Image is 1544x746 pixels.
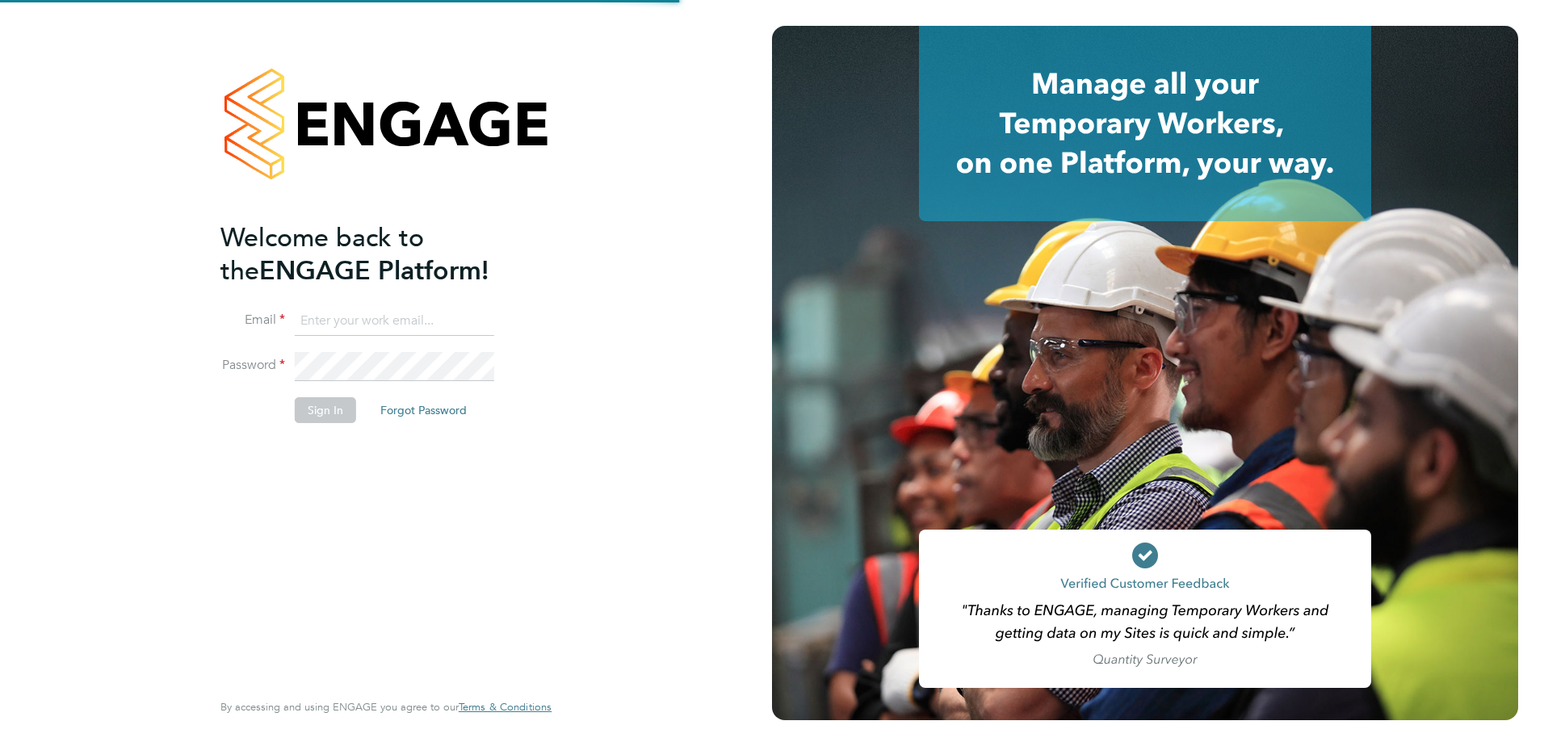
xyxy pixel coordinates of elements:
[459,700,552,714] span: Terms & Conditions
[295,397,356,423] button: Sign In
[220,312,285,329] label: Email
[220,700,552,714] span: By accessing and using ENGAGE you agree to our
[459,701,552,714] a: Terms & Conditions
[220,222,424,287] span: Welcome back to the
[220,221,535,287] h2: ENGAGE Platform!
[220,357,285,374] label: Password
[295,307,494,336] input: Enter your work email...
[367,397,480,423] button: Forgot Password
